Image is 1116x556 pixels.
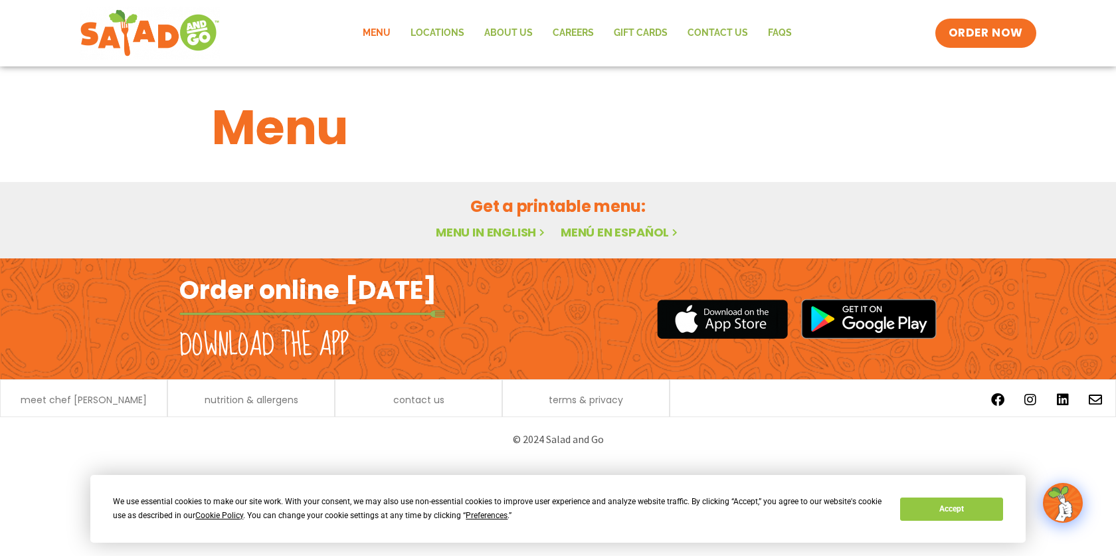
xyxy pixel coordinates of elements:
img: google_play [801,299,937,339]
img: new-SAG-logo-768×292 [80,7,220,60]
p: © 2024 Salad and Go [186,430,930,448]
h2: Get a printable menu: [212,195,904,218]
a: Menu in English [436,224,547,240]
a: Locations [401,18,474,48]
a: meet chef [PERSON_NAME] [21,395,147,405]
a: nutrition & allergens [205,395,298,405]
span: Preferences [466,511,508,520]
h2: Order online [DATE] [179,274,436,306]
span: Cookie Policy [195,511,243,520]
a: Menu [353,18,401,48]
a: FAQs [758,18,802,48]
div: We use essential cookies to make our site work. With your consent, we may also use non-essential ... [113,495,884,523]
img: appstore [657,298,788,341]
a: About Us [474,18,543,48]
a: Careers [543,18,604,48]
a: GIFT CARDS [604,18,678,48]
a: contact us [393,395,444,405]
div: Cookie Consent Prompt [90,475,1026,543]
img: fork [179,310,445,318]
a: Contact Us [678,18,758,48]
h1: Menu [212,92,904,163]
nav: Menu [353,18,802,48]
button: Accept [900,498,1002,521]
h2: Download the app [179,327,349,364]
img: wpChatIcon [1044,484,1081,521]
span: ORDER NOW [949,25,1023,41]
a: terms & privacy [549,395,623,405]
a: ORDER NOW [935,19,1036,48]
a: Menú en español [561,224,680,240]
